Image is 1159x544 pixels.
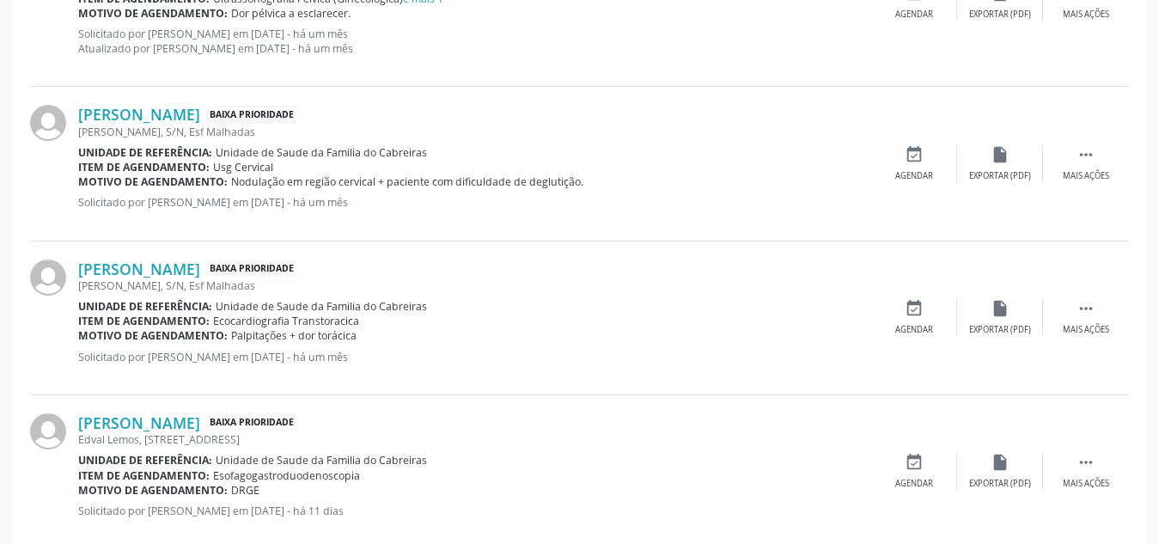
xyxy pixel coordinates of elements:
a: [PERSON_NAME] [78,413,200,432]
div: Mais ações [1063,324,1109,336]
div: Agendar [895,170,933,182]
b: Item de agendamento: [78,160,210,174]
b: Item de agendamento: [78,314,210,328]
div: Mais ações [1063,170,1109,182]
div: Exportar (PDF) [969,9,1031,21]
img: img [30,413,66,449]
i: insert_drive_file [991,299,1010,318]
i: event_available [905,145,924,164]
span: Palpitações + dor torácica [231,328,357,343]
b: Unidade de referência: [78,299,212,314]
i:  [1077,299,1095,318]
b: Motivo de agendamento: [78,328,228,343]
span: Esofagogastroduodenoscopia [213,468,360,483]
span: Nodulação em região cervical + paciente com dificuldade de deglutição. [231,174,583,189]
div: Exportar (PDF) [969,324,1031,336]
img: img [30,105,66,141]
span: Baixa Prioridade [206,414,297,432]
div: Mais ações [1063,9,1109,21]
span: Unidade de Saude da Familia do Cabreiras [216,299,427,314]
p: Solicitado por [PERSON_NAME] em [DATE] - há um mês Atualizado por [PERSON_NAME] em [DATE] - há um... [78,27,871,56]
span: Dor pélvica a esclarecer. [231,6,351,21]
span: DRGE [231,483,259,498]
i:  [1077,145,1095,164]
div: Agendar [895,9,933,21]
a: [PERSON_NAME] [78,260,200,278]
span: Unidade de Saude da Familia do Cabreiras [216,145,427,160]
p: Solicitado por [PERSON_NAME] em [DATE] - há um mês [78,350,871,364]
div: [PERSON_NAME], S/N, Esf Malhadas [78,278,871,293]
b: Unidade de referência: [78,145,212,160]
b: Unidade de referência: [78,453,212,468]
i: insert_drive_file [991,145,1010,164]
div: Mais ações [1063,478,1109,490]
span: Baixa Prioridade [206,260,297,278]
i: event_available [905,299,924,318]
b: Item de agendamento: [78,468,210,483]
b: Motivo de agendamento: [78,174,228,189]
b: Motivo de agendamento: [78,483,228,498]
p: Solicitado por [PERSON_NAME] em [DATE] - há 11 dias [78,504,871,518]
a: [PERSON_NAME] [78,105,200,124]
i:  [1077,453,1095,472]
span: Unidade de Saude da Familia do Cabreiras [216,453,427,468]
b: Motivo de agendamento: [78,6,228,21]
div: [PERSON_NAME], S/N, Esf Malhadas [78,125,871,139]
div: Agendar [895,324,933,336]
i: event_available [905,453,924,472]
span: Baixa Prioridade [206,106,297,124]
span: Ecocardiografia Transtoracica [213,314,359,328]
div: Agendar [895,478,933,490]
div: Exportar (PDF) [969,170,1031,182]
div: Exportar (PDF) [969,478,1031,490]
span: Usg Cervical [213,160,273,174]
i: insert_drive_file [991,453,1010,472]
div: Edval Lemos, [STREET_ADDRESS] [78,432,871,447]
p: Solicitado por [PERSON_NAME] em [DATE] - há um mês [78,195,871,210]
img: img [30,260,66,296]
